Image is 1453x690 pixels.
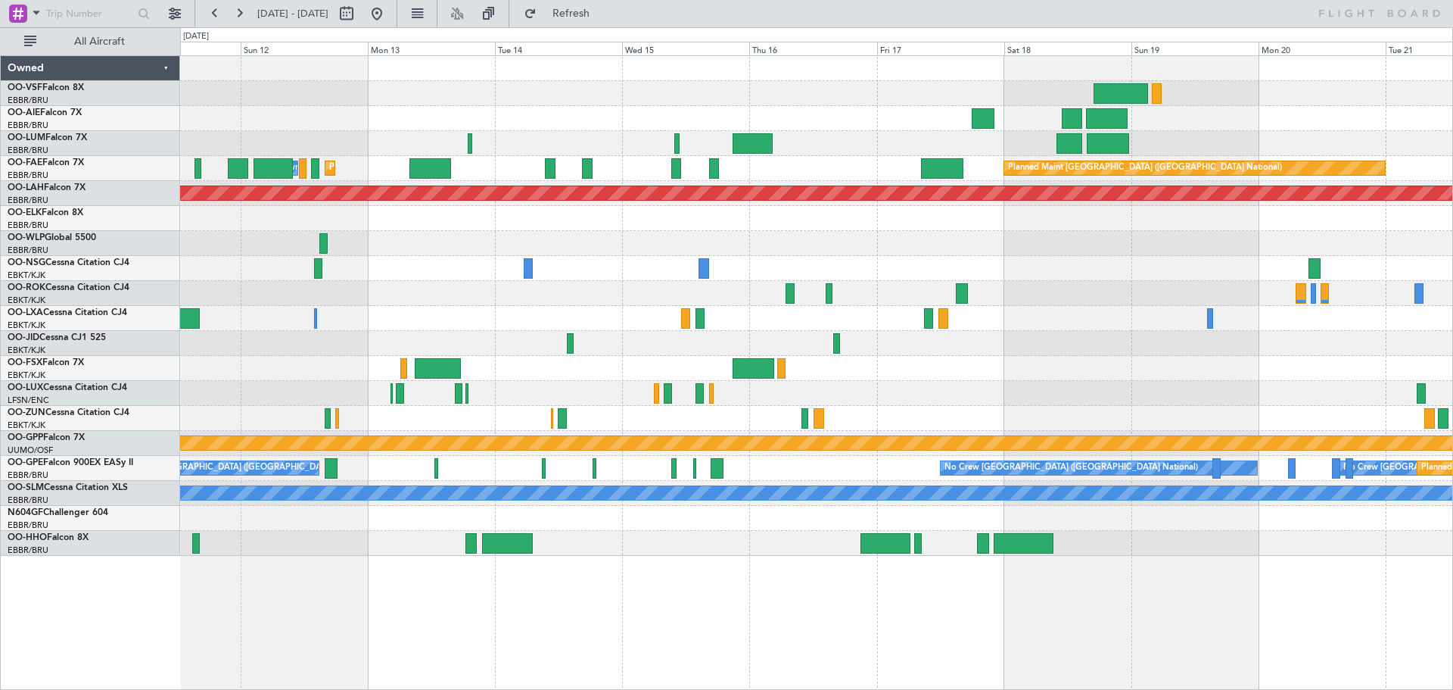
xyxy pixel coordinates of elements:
[540,8,603,19] span: Refresh
[17,30,164,54] button: All Aircraft
[622,42,749,55] div: Wed 15
[183,30,209,43] div: [DATE]
[8,545,48,556] a: EBBR/BRU
[117,457,371,479] div: No Crew [GEOGRAPHIC_DATA] ([GEOGRAPHIC_DATA] National)
[8,433,85,442] a: OO-GPPFalcon 7X
[8,245,48,256] a: EBBR/BRU
[8,445,53,456] a: UUMO/OSF
[8,95,48,106] a: EBBR/BRU
[8,383,43,392] span: OO-LUX
[368,42,495,55] div: Mon 13
[241,42,368,55] div: Sun 12
[8,145,48,156] a: EBBR/BRU
[8,345,45,356] a: EBKT/KJK
[8,233,45,242] span: OO-WLP
[8,433,43,442] span: OO-GPP
[8,283,129,292] a: OO-ROKCessna Citation CJ4
[8,133,87,142] a: OO-LUMFalcon 7X
[8,370,45,381] a: EBKT/KJK
[8,183,44,192] span: OO-LAH
[8,483,128,492] a: OO-SLMCessna Citation XLS
[8,395,49,406] a: LFSN/ENC
[8,533,89,542] a: OO-HHOFalcon 8X
[8,520,48,531] a: EBBR/BRU
[8,320,45,331] a: EBKT/KJK
[8,358,42,367] span: OO-FSX
[8,195,48,206] a: EBBR/BRU
[8,233,96,242] a: OO-WLPGlobal 5500
[8,108,82,117] a: OO-AIEFalcon 7X
[8,83,84,92] a: OO-VSFFalcon 8X
[8,308,43,317] span: OO-LXA
[944,457,1198,479] div: No Crew [GEOGRAPHIC_DATA] ([GEOGRAPHIC_DATA] National)
[8,283,45,292] span: OO-ROK
[8,108,40,117] span: OO-AIE
[257,7,328,20] span: [DATE] - [DATE]
[8,458,43,467] span: OO-GPE
[8,470,48,481] a: EBBR/BRU
[8,295,45,306] a: EBKT/KJK
[8,308,127,317] a: OO-LXACessna Citation CJ4
[1008,157,1282,180] div: Planned Maint [GEOGRAPHIC_DATA] ([GEOGRAPHIC_DATA] National)
[8,483,44,492] span: OO-SLM
[39,36,160,47] span: All Aircraft
[8,408,129,417] a: OO-ZUNCessna Citation CJ4
[877,42,1004,55] div: Fri 17
[8,333,39,342] span: OO-JID
[8,220,48,231] a: EBBR/BRU
[8,208,83,217] a: OO-ELKFalcon 8X
[46,2,133,25] input: Trip Number
[517,2,608,26] button: Refresh
[8,270,45,281] a: EBKT/KJK
[8,258,45,267] span: OO-NSG
[8,258,129,267] a: OO-NSGCessna Citation CJ4
[8,408,45,417] span: OO-ZUN
[8,508,43,517] span: N604GF
[8,358,84,367] a: OO-FSXFalcon 7X
[8,158,42,167] span: OO-FAE
[8,120,48,131] a: EBBR/BRU
[8,508,108,517] a: N604GFChallenger 604
[749,42,876,55] div: Thu 16
[8,183,86,192] a: OO-LAHFalcon 7X
[8,83,42,92] span: OO-VSF
[8,458,133,467] a: OO-GPEFalcon 900EX EASy II
[329,157,462,180] div: Planned Maint Melsbroek Air Base
[8,420,45,431] a: EBKT/KJK
[8,133,45,142] span: OO-LUM
[8,208,42,217] span: OO-ELK
[8,158,84,167] a: OO-FAEFalcon 7X
[1259,42,1386,55] div: Mon 20
[1004,42,1131,55] div: Sat 18
[495,42,622,55] div: Tue 14
[8,383,127,392] a: OO-LUXCessna Citation CJ4
[8,495,48,506] a: EBBR/BRU
[1131,42,1259,55] div: Sun 19
[8,170,48,181] a: EBBR/BRU
[8,333,106,342] a: OO-JIDCessna CJ1 525
[8,533,47,542] span: OO-HHO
